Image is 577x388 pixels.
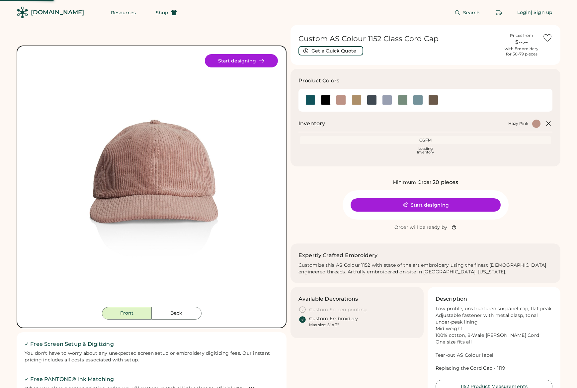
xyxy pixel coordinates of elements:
h2: ✓ Free Screen Setup & Digitizing [25,340,279,348]
h3: Product Colors [298,77,339,85]
div: Low profile, unstructured six panel cap, flat peak Adjustable fastener with metal clasp, tonal un... [436,306,553,372]
img: Rendered Logo - Screens [17,7,28,18]
div: Login [517,9,531,16]
div: 1152 Style Image [25,54,278,307]
button: Retrieve an order [492,6,505,19]
div: with Embroidery for 50-79 pieces [505,46,538,57]
h3: Description [436,295,467,303]
div: Customize this AS Colour 1152 with state of the art embroidery using the finest [DEMOGRAPHIC_DATA... [298,262,552,275]
button: Start designing [205,54,278,67]
div: | Sign up [531,9,552,16]
div: You don't have to worry about any unexpected screen setup or embroidery digitizing fees. Our inst... [25,350,279,363]
div: Max size: 5" x 3" [309,322,339,328]
div: Custom Screen printing [309,307,367,313]
button: Resources [103,6,144,19]
button: Search [447,6,488,19]
img: 1152 - Hazy Pink Front Image [25,54,278,307]
button: Front [102,307,152,320]
button: Shop [148,6,185,19]
h2: Inventory [298,120,325,128]
h1: Custom AS Colour 1152 Class Cord Cap [298,34,501,44]
span: Search [463,10,480,15]
div: 20 pieces [433,178,458,186]
div: Order will be ready by [394,224,448,231]
div: Loading Inventory [417,147,434,154]
h3: Available Decorations [298,295,358,303]
div: OSFM [301,138,550,143]
button: Start designing [351,198,501,212]
button: Back [152,307,202,320]
div: Hazy Pink [508,121,528,126]
div: Prices from [510,33,533,38]
div: Minimum Order: [393,179,433,186]
button: Get a Quick Quote [298,46,363,55]
span: Shop [156,10,168,15]
div: $--.-- [505,38,538,46]
h2: Expertly Crafted Embroidery [298,251,377,259]
div: Custom Embroidery [309,316,358,322]
div: [DOMAIN_NAME] [31,8,84,17]
h2: ✓ Free PANTONE® Ink Matching [25,375,279,383]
